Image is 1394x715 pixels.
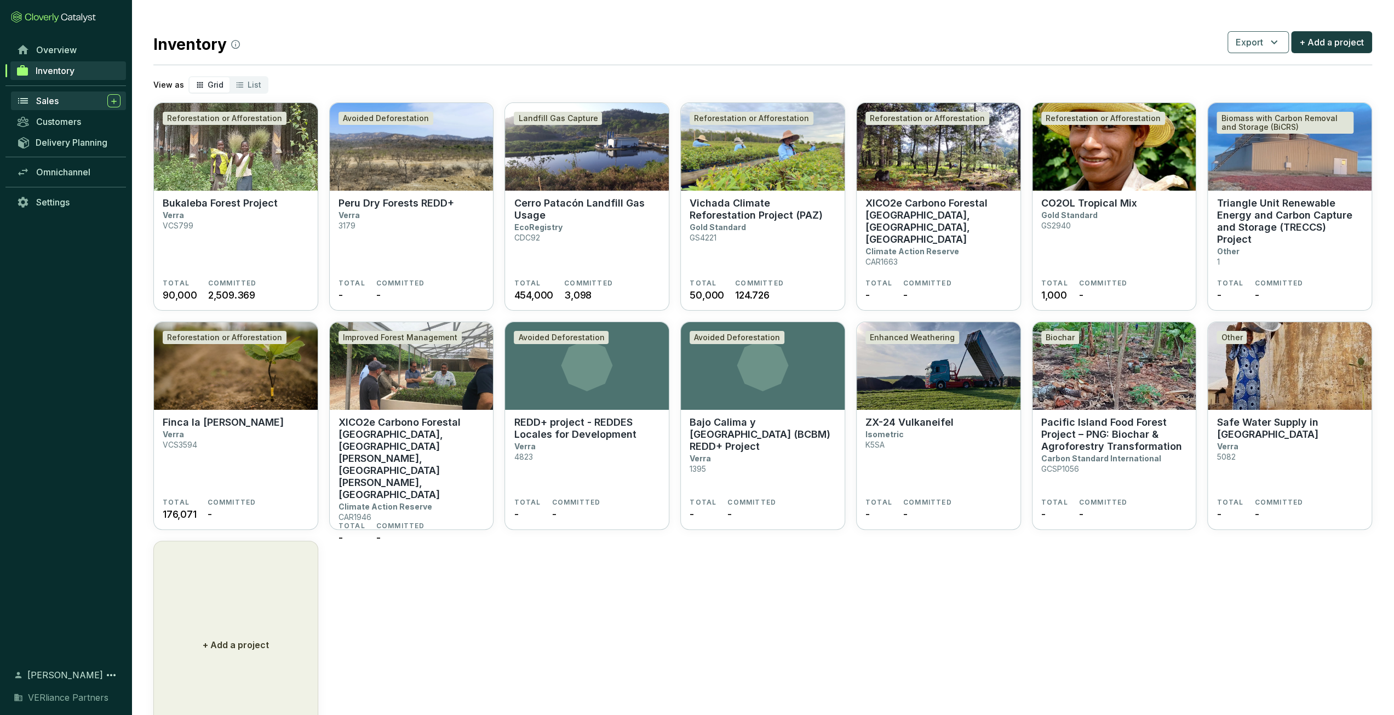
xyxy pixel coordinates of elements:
[514,233,540,242] p: CDC92
[681,103,845,191] img: Vichada Climate Reforestation Project (PAZ)
[865,279,892,288] span: TOTAL
[514,507,518,522] span: -
[690,112,813,125] div: Reforestation or Afforestation
[1254,507,1259,522] span: -
[690,416,836,453] p: Bajo Calima y [GEOGRAPHIC_DATA] (BCBM) REDD+ Project
[865,430,904,439] p: Isometric
[248,80,261,89] span: List
[903,507,908,522] span: -
[339,210,360,220] p: Verra
[36,95,59,106] span: Sales
[1227,31,1289,53] button: Export
[690,464,706,473] p: 1395
[339,279,365,288] span: TOTAL
[11,41,126,59] a: Overview
[1041,464,1079,473] p: GCSP1056
[339,288,343,302] span: -
[1032,322,1197,530] a: Pacific Island Food Forest Project – PNG: Biochar & Agroforestry TransformationBiocharPacific Isl...
[203,638,269,651] p: + Add a project
[727,507,732,522] span: -
[208,288,255,302] span: 2,509.369
[1217,498,1243,507] span: TOTAL
[163,440,197,449] p: VCS3594
[1041,112,1165,125] div: Reforestation or Afforestation
[376,288,381,302] span: -
[1217,257,1219,266] p: 1
[36,197,70,208] span: Settings
[690,507,694,522] span: -
[1032,103,1196,191] img: CO2OL Tropical Mix
[1254,279,1303,288] span: COMMITTED
[865,257,898,266] p: CAR1663
[514,442,535,451] p: Verra
[163,430,184,439] p: Verra
[1041,498,1068,507] span: TOTAL
[1217,452,1235,461] p: 5082
[163,288,197,302] span: 90,000
[28,691,108,704] span: VERliance Partners
[514,288,553,302] span: 454,000
[163,331,286,344] div: Reforestation or Afforestation
[330,103,494,191] img: Peru Dry Forests REDD+
[1217,247,1239,256] p: Other
[36,137,107,148] span: Delivery Planning
[1217,331,1247,344] div: Other
[1291,31,1372,53] button: + Add a project
[1217,416,1363,441] p: Safe Water Supply in [GEOGRAPHIC_DATA]
[735,279,784,288] span: COMMITTED
[903,498,952,507] span: COMMITTED
[1208,322,1372,410] img: Safe Water Supply in Zambia
[1079,288,1083,302] span: -
[856,322,1021,530] a: ZX-24 VulkaneifelEnhanced WeatheringZX-24 VulkaneifelIsometricK5SATOTAL-COMMITTED-
[865,498,892,507] span: TOTAL
[690,222,746,232] p: Gold Standard
[339,416,485,501] p: XICO2e Carbono Forestal [GEOGRAPHIC_DATA], [GEOGRAPHIC_DATA][PERSON_NAME], [GEOGRAPHIC_DATA][PERS...
[690,331,784,344] div: Avoided Deforestation
[1041,210,1098,220] p: Gold Standard
[153,79,184,90] p: View as
[552,507,556,522] span: -
[339,522,365,530] span: TOTAL
[376,522,425,530] span: COMMITTED
[163,498,190,507] span: TOTAL
[163,221,193,230] p: VCS799
[27,668,103,682] span: [PERSON_NAME]
[11,163,126,181] a: Omnichannel
[1208,103,1372,191] img: Triangle Unit Renewable Energy and Carbon Capture and Storage (TRECCS) Project
[903,279,952,288] span: COMMITTED
[680,322,845,530] a: Avoided DeforestationBajo Calima y [GEOGRAPHIC_DATA] (BCBM) REDD+ ProjectVerra1395TOTAL-COMMITTED-
[1217,507,1221,522] span: -
[376,279,425,288] span: COMMITTED
[11,133,126,151] a: Delivery Planning
[865,507,870,522] span: -
[153,102,318,311] a: Bukaleba Forest ProjectReforestation or AfforestationBukaleba Forest ProjectVerraVCS799TOTAL90,00...
[1254,498,1303,507] span: COMMITTED
[514,222,562,232] p: EcoRegistry
[1217,197,1363,245] p: Triangle Unit Renewable Energy and Carbon Capture and Storage (TRECCS) Project
[514,498,541,507] span: TOTAL
[153,33,240,56] h2: Inventory
[1254,288,1259,302] span: -
[1041,331,1079,344] div: Biochar
[11,91,126,110] a: Sales
[514,197,660,221] p: Cerro Patacón Landfill Gas Usage
[1041,454,1161,463] p: Carbon Standard International
[1079,279,1128,288] span: COMMITTED
[680,102,845,311] a: Vichada Climate Reforestation Project (PAZ)Reforestation or AfforestationVichada Climate Reforest...
[1041,507,1046,522] span: -
[1299,36,1364,49] span: + Add a project
[1217,279,1243,288] span: TOTAL
[1041,197,1137,209] p: CO2OL Tropical Mix
[1207,102,1372,311] a: Triangle Unit Renewable Energy and Carbon Capture and Storage (TRECCS) ProjectBiomass with Carbon...
[208,279,257,288] span: COMMITTED
[339,197,454,209] p: Peru Dry Forests REDD+
[36,44,77,55] span: Overview
[329,322,494,530] a: XICO2e Carbono Forestal Ejido Noh Bec, Municipio de Felipe Carrillo Puerto, Estado de Quintana Ro...
[339,530,343,545] span: -
[865,440,885,449] p: K5SA
[1041,279,1068,288] span: TOTAL
[564,279,613,288] span: COMMITTED
[1217,442,1238,451] p: Verra
[188,76,268,94] div: segmented control
[154,103,318,191] img: Bukaleba Forest Project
